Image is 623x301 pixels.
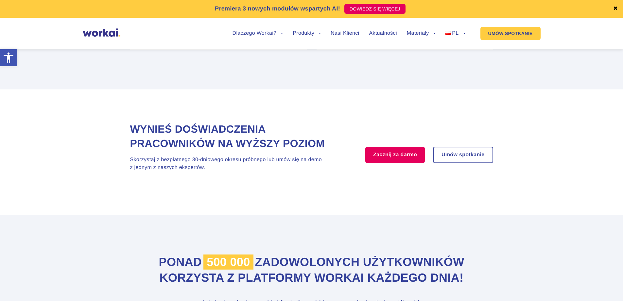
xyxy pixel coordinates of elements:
[434,147,493,162] a: Umów spotkanie
[613,6,618,11] a: ✖
[130,254,493,286] h2: Ponad zadowolonych użytkowników korzysta z platformy Workai każdego dnia!
[452,30,459,36] span: PL
[344,4,406,14] a: DOWIEDZ SIĘ WIĘCEJ
[203,254,253,270] span: 500 000
[365,147,425,163] a: Zacznij za darmo
[215,4,340,13] p: Premiera 3 nowych modułów wspartych AI!
[130,122,333,150] h2: Wynieś doświadczenia pracowników na wyższy poziom
[331,31,359,36] a: Nasi Klienci
[233,31,283,36] a: Dlaczego Workai?
[130,156,333,172] p: Skorzystaj z bezpłatnego 30-dniowego okresu próbnego lub umów się na demo z jednym z naszych eksp...
[293,31,321,36] a: Produkty
[407,31,436,36] a: Materiały
[480,27,541,40] a: UMÓW SPOTKANIE
[369,31,397,36] a: Aktualności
